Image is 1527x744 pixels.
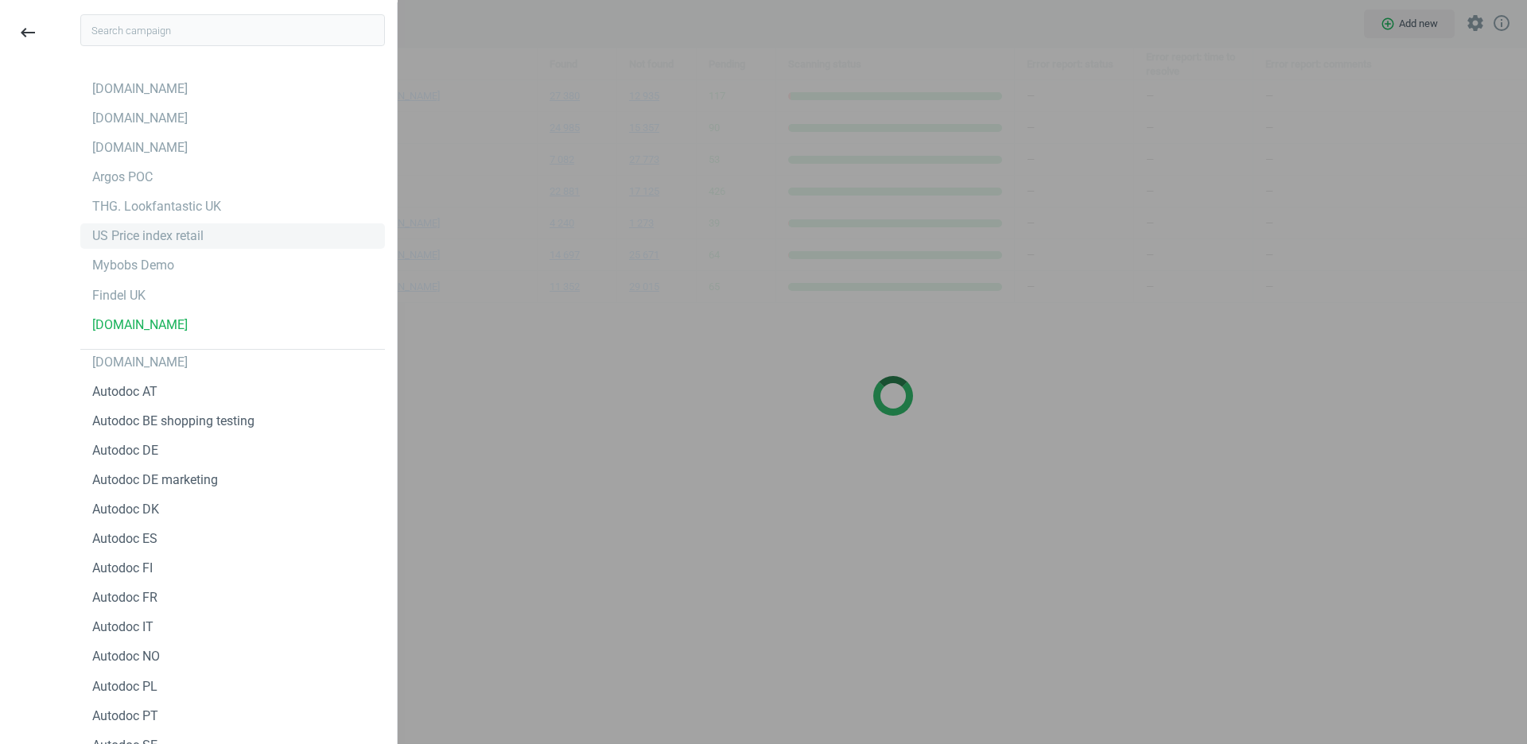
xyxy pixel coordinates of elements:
div: Autodoc PT [92,707,158,725]
div: Autodoc DK [92,501,159,518]
div: Argos POC [92,169,153,186]
div: Autodoc DE marketing [92,471,218,489]
div: Autodoc AT [92,383,157,401]
div: Autodoc BE shopping testing [92,413,254,430]
div: Autodoc PL [92,678,157,696]
div: Autodoc NO [92,648,160,665]
input: Search campaign [80,14,385,46]
i: keyboard_backspace [18,23,37,42]
div: [DOMAIN_NAME] [92,139,188,157]
div: [DOMAIN_NAME] [92,316,188,334]
div: Mybobs Demo [92,257,174,274]
div: [DOMAIN_NAME] [92,354,188,371]
div: [DOMAIN_NAME] [92,110,188,127]
div: Autodoc FR [92,589,157,606]
div: Autodoc IT [92,618,153,636]
div: Findel UK [92,287,146,304]
div: Autodoc ES [92,530,157,548]
div: [DOMAIN_NAME] [92,80,188,98]
button: keyboard_backspace [10,14,46,52]
div: Autodoc DE [92,442,158,459]
div: Autodoc FI [92,560,153,577]
div: THG. Lookfantastic UK [92,198,221,215]
div: US Price index retail [92,227,204,245]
